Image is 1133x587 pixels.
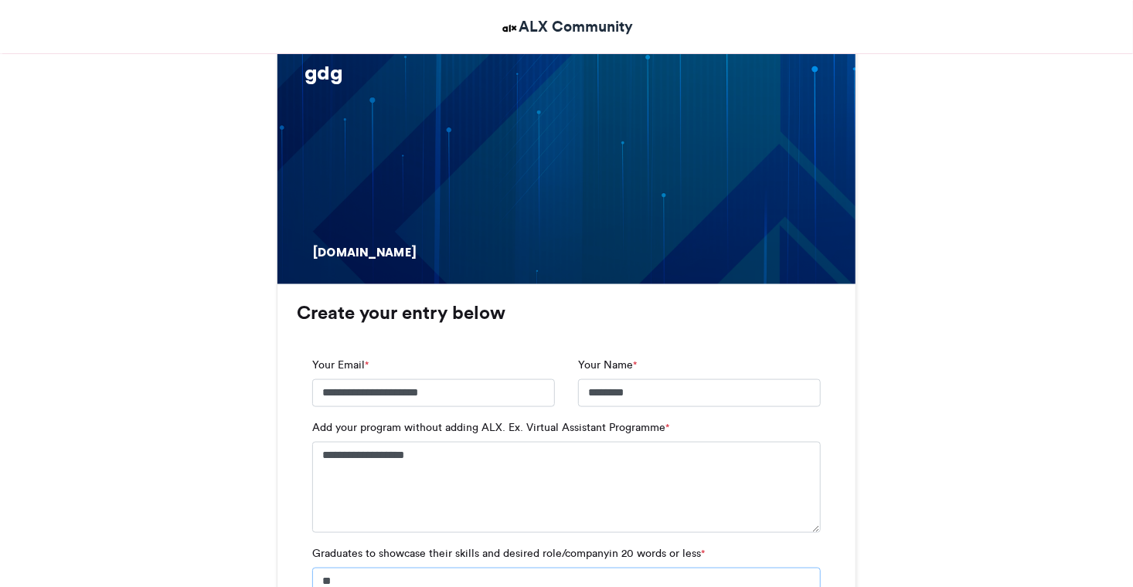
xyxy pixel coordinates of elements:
h3: Create your entry below [297,304,836,322]
label: Add your program without adding ALX. Ex. Virtual Assistant Programme [312,419,669,436]
div: [DOMAIN_NAME] [312,245,431,261]
div: gdg [305,61,821,87]
label: Your Email [312,357,369,373]
label: Your Name [578,357,637,373]
a: ALX Community [500,15,634,38]
label: Graduates to showcase their skills and desired role/companyin 20 words or less [312,545,705,562]
img: ALX Community [500,19,519,38]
